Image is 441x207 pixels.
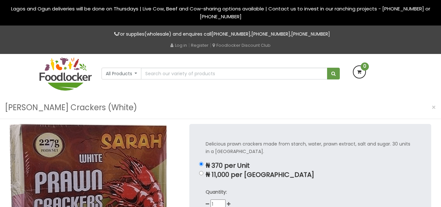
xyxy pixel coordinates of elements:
button: All Products [102,68,142,79]
a: Log in [170,42,187,48]
a: [PHONE_NUMBER] [212,31,250,37]
p: ₦ 370 per Unit [206,162,415,169]
a: Register [191,42,209,48]
p: For supplies(wholesale) and enquires call , , [39,30,402,38]
span: | [210,42,211,48]
a: [PHONE_NUMBER] [251,31,290,37]
input: ₦ 11,000 per [GEOGRAPHIC_DATA] [199,171,203,175]
span: × [432,103,436,112]
button: Close [428,101,439,114]
span: Lagos and Ogun deliveries will be done on Thursdays | Live Cow, Beef and Cow-sharing options avai... [11,5,430,20]
strong: Quantity: [206,189,227,195]
span: | [188,42,190,48]
h3: [PERSON_NAME] Crackers (White) [5,101,137,114]
input: Search our variety of products [141,68,327,79]
span: 0 [361,62,369,71]
p: Delicious prawn crackers made from starch, water, prawn extract, salt and sugar. 30 units in a [G... [206,140,415,155]
a: Foodlocker Discount Club [213,42,271,48]
iframe: chat widget [401,166,441,197]
p: ₦ 11,000 per [GEOGRAPHIC_DATA] [206,171,415,179]
img: FoodLocker [39,57,92,91]
input: ₦ 370 per Unit [199,162,203,166]
a: [PHONE_NUMBER] [291,31,330,37]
